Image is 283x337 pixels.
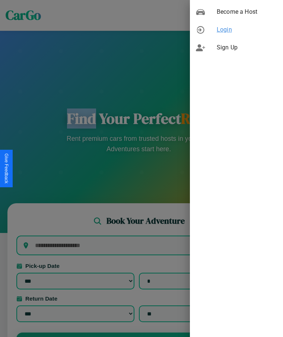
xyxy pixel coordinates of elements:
[217,43,277,52] span: Sign Up
[217,7,277,16] span: Become a Host
[190,39,283,56] div: Sign Up
[190,3,283,21] div: Become a Host
[4,153,9,184] div: Give Feedback
[217,25,277,34] span: Login
[190,21,283,39] div: Login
